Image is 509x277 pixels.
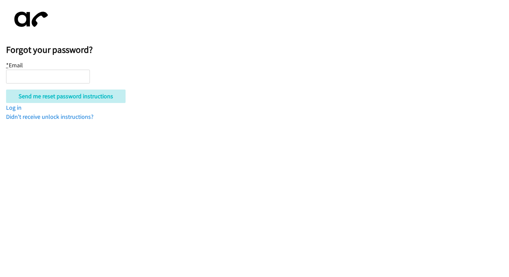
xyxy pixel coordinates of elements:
[6,104,22,111] a: Log in
[6,44,509,56] h2: Forgot your password?
[6,61,23,69] label: Email
[6,113,94,120] a: Didn't receive unlock instructions?
[6,61,9,69] abbr: required
[6,6,53,33] img: aphone-8a226864a2ddd6a5e75d1ebefc011f4aa8f32683c2d82f3fb0802fe031f96514.svg
[6,90,126,103] input: Send me reset password instructions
